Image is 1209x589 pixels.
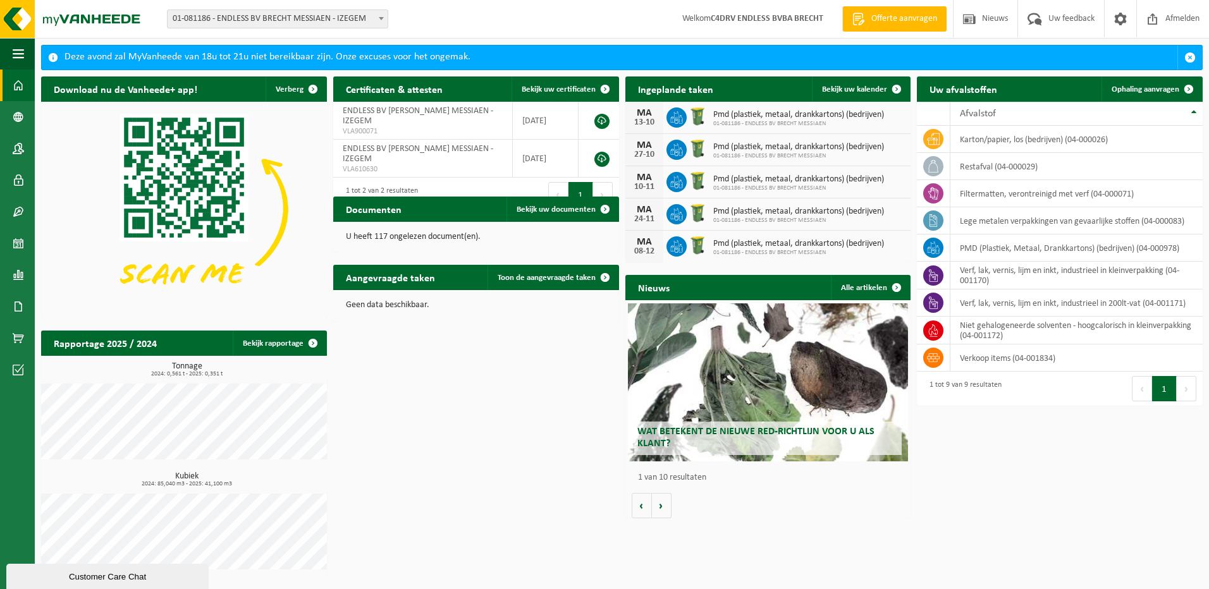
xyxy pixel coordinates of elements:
[513,140,579,178] td: [DATE]
[632,493,652,518] button: Vorige
[713,207,884,217] span: Pmd (plastiek, metaal, drankkartons) (bedrijven)
[632,173,657,183] div: MA
[333,76,455,101] h2: Certificaten & attesten
[632,183,657,191] div: 10-11
[1152,376,1177,401] button: 1
[346,233,606,241] p: U heeft 117 ongelezen document(en).
[632,118,657,127] div: 13-10
[488,265,618,290] a: Toon de aangevraagde taken
[625,275,682,300] h2: Nieuws
[517,205,596,214] span: Bekijk uw documenten
[687,202,708,224] img: WB-0240-HPE-GN-50
[513,102,579,140] td: [DATE]
[233,331,326,356] a: Bekijk rapportage
[41,76,210,101] h2: Download nu de Vanheede+ app!
[340,181,418,209] div: 1 tot 2 van 2 resultaten
[632,205,657,215] div: MA
[64,46,1177,70] div: Deze avond zal MyVanheede van 18u tot 21u niet bereikbaar zijn. Onze excuses voor het ongemak.
[41,331,169,355] h2: Rapportage 2025 / 2024
[343,164,503,174] span: VLA610630
[812,76,909,102] a: Bekijk uw kalender
[346,301,606,310] p: Geen data beschikbaar.
[868,13,940,25] span: Offerte aanvragen
[950,234,1203,262] td: PMD (Plastiek, Metaal, Drankkartons) (bedrijven) (04-000978)
[548,182,568,207] button: Previous
[512,76,618,102] a: Bekijk uw certificaten
[831,275,909,300] a: Alle artikelen
[167,9,388,28] span: 01-081186 - ENDLESS BV BRECHT MESSIAEN - IZEGEM
[333,265,448,289] h2: Aangevraagde taken
[41,102,327,316] img: Download de VHEPlus App
[687,138,708,159] img: WB-0240-HPE-GN-50
[632,247,657,256] div: 08-12
[6,561,211,589] iframe: chat widget
[593,182,613,207] button: Next
[47,371,327,377] span: 2024: 0,561 t - 2025: 0,351 t
[632,108,657,118] div: MA
[713,120,884,128] span: 01-081186 - ENDLESS BV BRECHT MESSIAEN
[1177,376,1196,401] button: Next
[950,207,1203,234] td: lege metalen verpakkingen van gevaarlijke stoffen (04-000083)
[568,182,593,207] button: 1
[950,153,1203,180] td: restafval (04-000029)
[632,215,657,224] div: 24-11
[687,106,708,127] img: WB-0240-HPE-GN-50
[713,110,884,120] span: Pmd (plastiek, metaal, drankkartons) (bedrijven)
[266,76,326,102] button: Verberg
[950,180,1203,207] td: filtermatten, verontreinigd met verf (04-000071)
[713,152,884,160] span: 01-081186 - ENDLESS BV BRECHT MESSIAEN
[842,6,947,32] a: Offerte aanvragen
[950,289,1203,317] td: verf, lak, vernis, lijm en inkt, industrieel in 200lt-vat (04-001171)
[711,14,823,23] strong: C4DRV ENDLESS BVBA BRECHT
[713,142,884,152] span: Pmd (plastiek, metaal, drankkartons) (bedrijven)
[822,85,887,94] span: Bekijk uw kalender
[522,85,596,94] span: Bekijk uw certificaten
[625,76,726,101] h2: Ingeplande taken
[713,185,884,192] span: 01-081186 - ENDLESS BV BRECHT MESSIAEN
[687,170,708,191] img: WB-0240-HPE-GN-50
[168,10,388,28] span: 01-081186 - ENDLESS BV BRECHT MESSIAEN - IZEGEM
[632,140,657,150] div: MA
[276,85,304,94] span: Verberg
[687,234,708,256] img: WB-0240-HPE-GN-50
[713,239,884,249] span: Pmd (plastiek, metaal, drankkartons) (bedrijven)
[713,174,884,185] span: Pmd (plastiek, metaal, drankkartons) (bedrijven)
[950,344,1203,372] td: verkoop items (04-001834)
[333,197,414,221] h2: Documenten
[638,473,905,482] p: 1 van 10 resultaten
[632,237,657,247] div: MA
[47,362,327,377] h3: Tonnage
[343,126,503,137] span: VLA900071
[950,126,1203,153] td: karton/papier, los (bedrijven) (04-000026)
[47,472,327,487] h3: Kubiek
[713,217,884,224] span: 01-081186 - ENDLESS BV BRECHT MESSIAEN
[343,106,493,126] span: ENDLESS BV [PERSON_NAME] MESSIAEN - IZEGEM
[1112,85,1179,94] span: Ophaling aanvragen
[917,76,1010,101] h2: Uw afvalstoffen
[950,262,1203,289] td: verf, lak, vernis, lijm en inkt, industrieel in kleinverpakking (04-001170)
[950,317,1203,344] td: niet gehalogeneerde solventen - hoogcalorisch in kleinverpakking (04-001172)
[47,481,327,487] span: 2024: 85,040 m3 - 2025: 41,100 m3
[628,303,908,461] a: Wat betekent de nieuwe RED-richtlijn voor u als klant?
[1102,76,1201,102] a: Ophaling aanvragen
[343,144,493,164] span: ENDLESS BV [PERSON_NAME] MESSIAEN - IZEGEM
[1132,376,1152,401] button: Previous
[960,109,996,119] span: Afvalstof
[632,150,657,159] div: 27-10
[498,274,596,282] span: Toon de aangevraagde taken
[923,375,1002,403] div: 1 tot 9 van 9 resultaten
[652,493,672,518] button: Volgende
[506,197,618,222] a: Bekijk uw documenten
[713,249,884,257] span: 01-081186 - ENDLESS BV BRECHT MESSIAEN
[637,427,875,449] span: Wat betekent de nieuwe RED-richtlijn voor u als klant?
